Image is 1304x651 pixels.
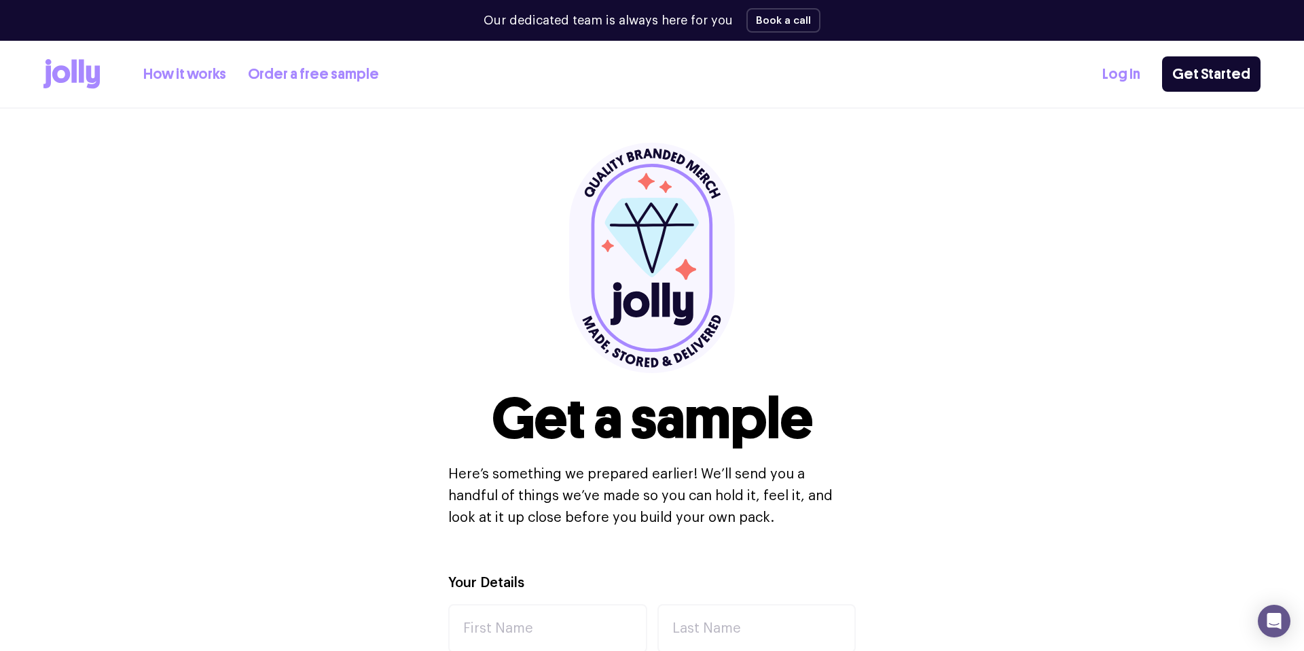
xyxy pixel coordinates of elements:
div: Open Intercom Messenger [1258,605,1290,637]
label: Your Details [448,574,524,593]
p: Our dedicated team is always here for you [484,12,733,30]
a: Order a free sample [248,63,379,86]
h1: Get a sample [492,390,813,447]
a: How it works [143,63,226,86]
a: Get Started [1162,56,1261,92]
button: Book a call [746,8,820,33]
p: Here’s something we prepared earlier! We’ll send you a handful of things we’ve made so you can ho... [448,463,856,529]
a: Log In [1102,63,1140,86]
